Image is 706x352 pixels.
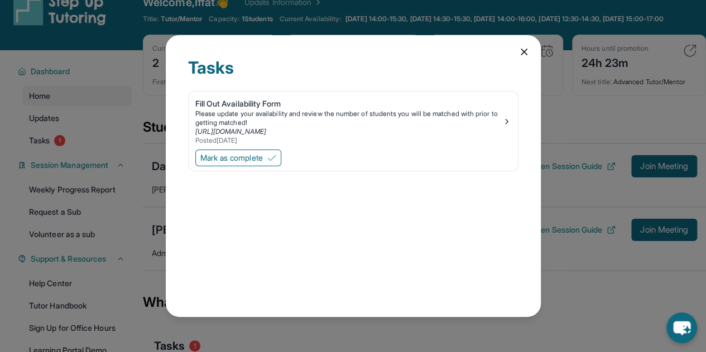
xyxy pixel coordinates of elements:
[195,136,502,145] div: Posted [DATE]
[195,98,502,109] div: Fill Out Availability Form
[200,152,263,163] span: Mark as complete
[188,57,518,91] div: Tasks
[267,153,276,162] img: Mark as complete
[195,127,266,136] a: [URL][DOMAIN_NAME]
[666,312,697,343] button: chat-button
[189,91,518,147] a: Fill Out Availability FormPlease update your availability and review the number of students you w...
[195,109,502,127] div: Please update your availability and review the number of students you will be matched with prior ...
[195,150,281,166] button: Mark as complete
